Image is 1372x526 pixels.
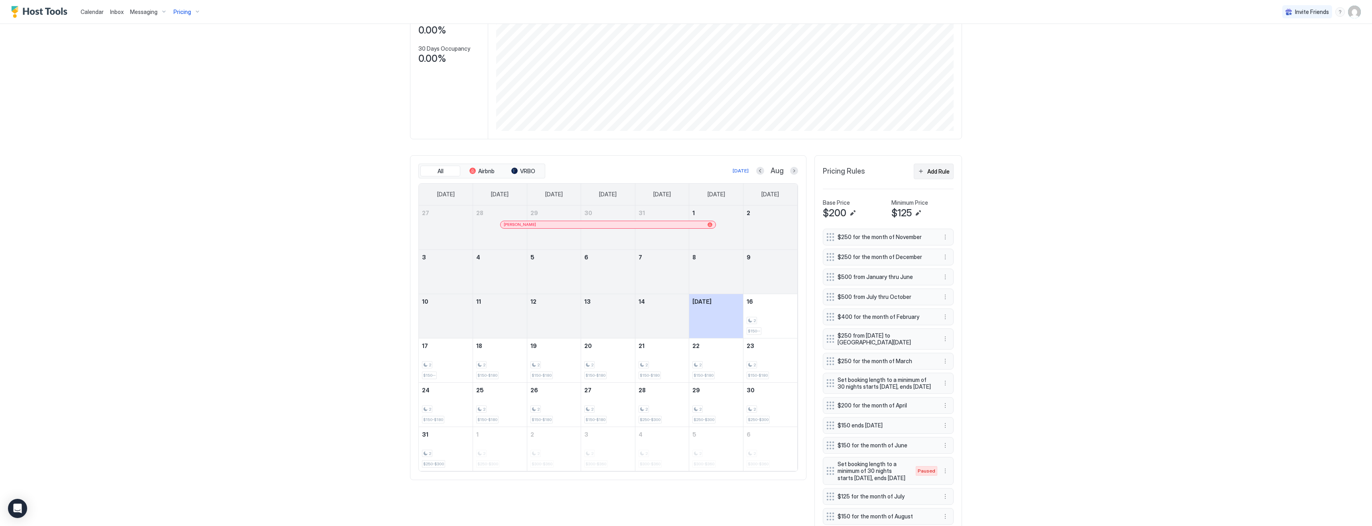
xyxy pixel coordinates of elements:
span: $150-$180 [585,417,605,422]
span: Aug [771,166,784,176]
td: August 31, 2025 [419,427,473,471]
a: Monday [483,184,516,205]
span: 2 [530,431,534,438]
a: August 20, 2025 [581,338,635,353]
td: August 14, 2025 [635,294,689,338]
a: September 5, 2025 [689,427,743,442]
td: August 12, 2025 [527,294,581,338]
td: August 18, 2025 [473,338,527,382]
span: $500 from July thru October [838,293,932,301]
button: VRBO [503,166,543,177]
td: September 5, 2025 [689,427,743,471]
div: menu [940,272,950,282]
span: 2 [429,451,431,456]
span: $150-$180 [423,417,443,422]
button: Previous month [756,167,764,175]
span: Pricing Rules [823,167,865,176]
span: $200 [823,207,846,219]
span: 2 [699,407,702,412]
a: August 14, 2025 [635,294,689,309]
span: 25 [476,387,484,394]
span: Pricing [173,8,191,16]
span: [DATE] [692,298,712,305]
a: July 28, 2025 [473,206,527,220]
span: $150-$180 [477,373,497,378]
span: $200 for the month of April [838,402,932,409]
td: August 5, 2025 [527,249,581,294]
button: More options [940,272,950,282]
td: August 28, 2025 [635,382,689,427]
span: 5 [530,254,534,261]
span: [DATE] [545,191,563,198]
span: 2 [645,407,648,412]
td: July 28, 2025 [473,206,527,250]
td: August 26, 2025 [527,382,581,427]
span: Inbox [110,8,124,15]
a: Saturday [753,184,787,205]
span: 6 [584,254,588,261]
span: Set booking length to a minimum of 30 nights starts [DATE], ends [DATE] [838,461,908,482]
td: August 10, 2025 [419,294,473,338]
span: 2 [753,362,756,368]
span: Messaging [130,8,158,16]
span: 30 [747,387,755,394]
div: User profile [1348,6,1361,18]
button: [DATE] [731,166,750,176]
div: menu [940,334,950,344]
td: August 16, 2025 [743,294,797,338]
td: August 29, 2025 [689,382,743,427]
td: August 6, 2025 [581,249,635,294]
td: August 1, 2025 [689,206,743,250]
span: $250-$300 [694,417,714,422]
span: 12 [530,298,536,305]
span: 0.00% [418,24,446,36]
a: August 11, 2025 [473,294,527,309]
button: More options [940,512,950,521]
span: Minimum Price [891,199,928,206]
span: 27 [422,210,429,216]
td: September 6, 2025 [743,427,797,471]
span: $250 for the month of March [838,358,932,365]
span: [DATE] [491,191,509,198]
span: 30 [584,210,592,216]
span: 7 [639,254,642,261]
a: September 4, 2025 [635,427,689,442]
span: 23 [747,342,754,349]
a: August 25, 2025 [473,383,527,397]
span: All [438,168,444,175]
a: August 26, 2025 [527,383,581,397]
button: More options [940,312,950,322]
td: August 11, 2025 [473,294,527,338]
div: menu [940,492,950,501]
span: 3 [422,254,426,261]
span: $150-$180 [640,373,660,378]
a: September 2, 2025 [527,427,581,442]
button: All [420,166,460,177]
span: 0.00% [418,53,446,65]
span: 4 [639,431,643,438]
a: August 6, 2025 [581,250,635,265]
div: menu [1335,7,1345,17]
a: August 31, 2025 [419,427,473,442]
span: 31 [422,431,428,438]
a: Wednesday [591,184,625,205]
button: Add Rule [914,164,954,179]
a: July 31, 2025 [635,206,689,220]
span: 11 [476,298,481,305]
a: Calendar [81,8,104,16]
td: August 25, 2025 [473,382,527,427]
span: 21 [639,342,645,349]
span: Paused [918,467,935,475]
td: August 4, 2025 [473,249,527,294]
span: 28 [476,210,483,216]
span: 13 [584,298,591,305]
button: More options [940,356,950,366]
a: August 18, 2025 [473,338,527,353]
a: August 10, 2025 [419,294,473,309]
button: More options [940,378,950,388]
div: menu [940,512,950,521]
span: [DATE] [761,191,779,198]
a: August 30, 2025 [743,383,797,397]
td: August 30, 2025 [743,382,797,427]
td: September 4, 2025 [635,427,689,471]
